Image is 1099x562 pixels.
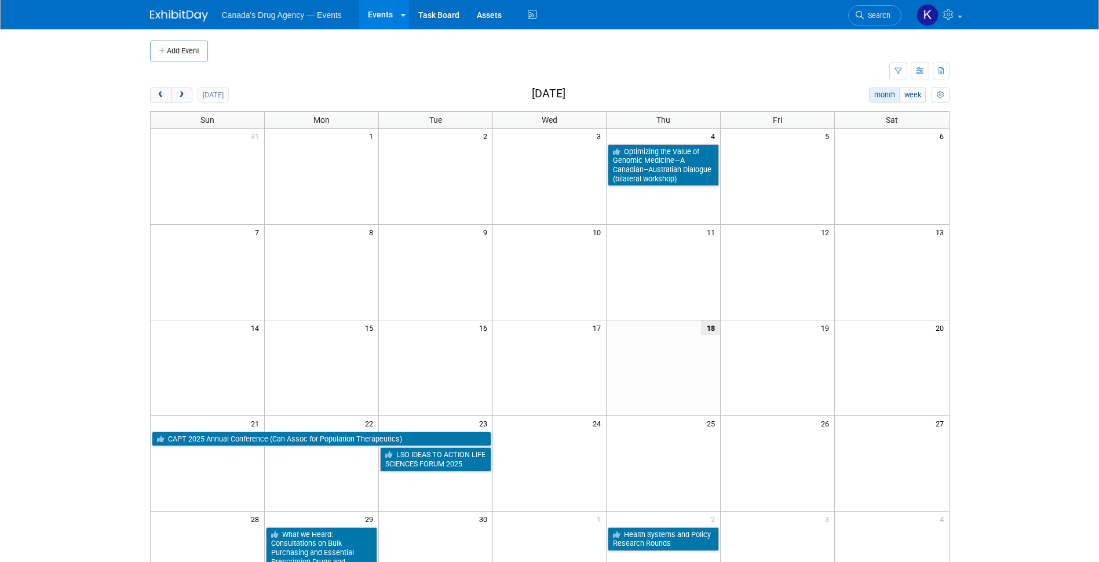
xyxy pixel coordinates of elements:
[222,10,342,20] span: Canada's Drug Agency — Events
[152,432,491,447] a: CAPT 2025 Annual Conference (Can Assoc for Population Therapeutics)
[886,115,898,125] span: Sat
[596,129,606,143] span: 3
[250,320,264,335] span: 14
[710,512,720,526] span: 2
[250,512,264,526] span: 28
[773,115,782,125] span: Fri
[364,416,378,430] span: 22
[254,225,264,239] span: 7
[824,512,834,526] span: 3
[198,87,228,103] button: [DATE]
[150,87,171,103] button: prev
[482,225,492,239] span: 9
[934,416,949,430] span: 27
[608,144,719,187] a: Optimizing the Value of Genomic Medicine—A Canadian–Australian Dialogue (bilateral workshop)
[932,87,949,103] button: myCustomButton
[429,115,442,125] span: Tue
[380,447,491,471] a: LSO IDEAS TO ACTION LIFE SCIENCES FORUM 2025
[701,320,720,335] span: 18
[364,320,378,335] span: 15
[706,225,720,239] span: 11
[478,512,492,526] span: 30
[820,416,834,430] span: 26
[937,92,944,99] i: Personalize Calendar
[532,87,565,100] h2: [DATE]
[869,87,900,103] button: month
[150,41,208,61] button: Add Event
[171,87,192,103] button: next
[364,512,378,526] span: 29
[592,320,606,335] span: 17
[864,11,890,20] span: Search
[592,225,606,239] span: 10
[608,527,719,551] a: Health Systems and Policy Research Rounds
[656,115,670,125] span: Thu
[368,129,378,143] span: 1
[542,115,557,125] span: Wed
[368,225,378,239] span: 8
[917,4,939,26] img: Kristen Trevisan
[939,512,949,526] span: 4
[934,320,949,335] span: 20
[939,129,949,143] span: 6
[848,5,901,25] a: Search
[820,320,834,335] span: 19
[824,129,834,143] span: 5
[706,416,720,430] span: 25
[934,225,949,239] span: 13
[482,129,492,143] span: 2
[150,10,208,21] img: ExhibitDay
[899,87,926,103] button: week
[710,129,720,143] span: 4
[596,512,606,526] span: 1
[478,320,492,335] span: 16
[820,225,834,239] span: 12
[200,115,214,125] span: Sun
[592,416,606,430] span: 24
[250,129,264,143] span: 31
[250,416,264,430] span: 21
[478,416,492,430] span: 23
[313,115,330,125] span: Mon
